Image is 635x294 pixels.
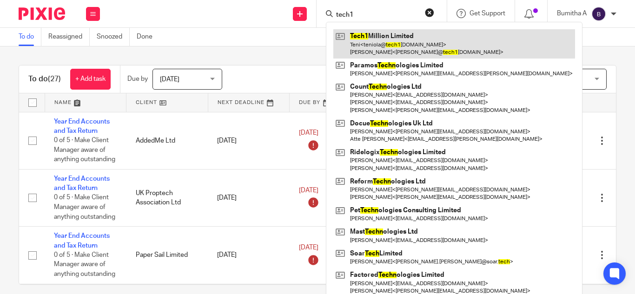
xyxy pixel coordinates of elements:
h1: To do [28,74,61,84]
a: + Add task [70,69,111,90]
a: Year End Accounts and Tax Return [54,118,110,134]
p: Bumitha A [557,9,587,18]
input: Search [335,11,419,20]
p: Due by [127,74,148,84]
span: [DATE] [299,187,318,194]
button: Clear [425,8,434,17]
td: UK Proptech Association Ltd [126,169,208,226]
span: Get Support [470,10,505,17]
img: Pixie [19,7,65,20]
span: (27) [48,75,61,83]
span: 0 of 5 · Make Client Manager aware of anything outstanding [54,252,115,277]
td: AddedMe Ltd [126,112,208,169]
td: Paper Sail Limited [126,227,208,284]
td: [DATE] [208,112,290,169]
td: [DATE] [208,169,290,226]
a: Snoozed [97,28,130,46]
span: 0 of 5 · Make Client Manager aware of anything outstanding [54,137,115,163]
span: 0 of 5 · Make Client Manager aware of anything outstanding [54,195,115,220]
a: Year End Accounts and Tax Return [54,233,110,248]
a: To do [19,28,41,46]
td: [DATE] [208,227,290,284]
span: [DATE] [160,76,179,83]
a: Done [137,28,159,46]
span: [DATE] [299,244,318,251]
a: Year End Accounts and Tax Return [54,176,110,191]
a: Reassigned [48,28,90,46]
span: [DATE] [299,130,318,137]
img: svg%3E [591,7,606,21]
